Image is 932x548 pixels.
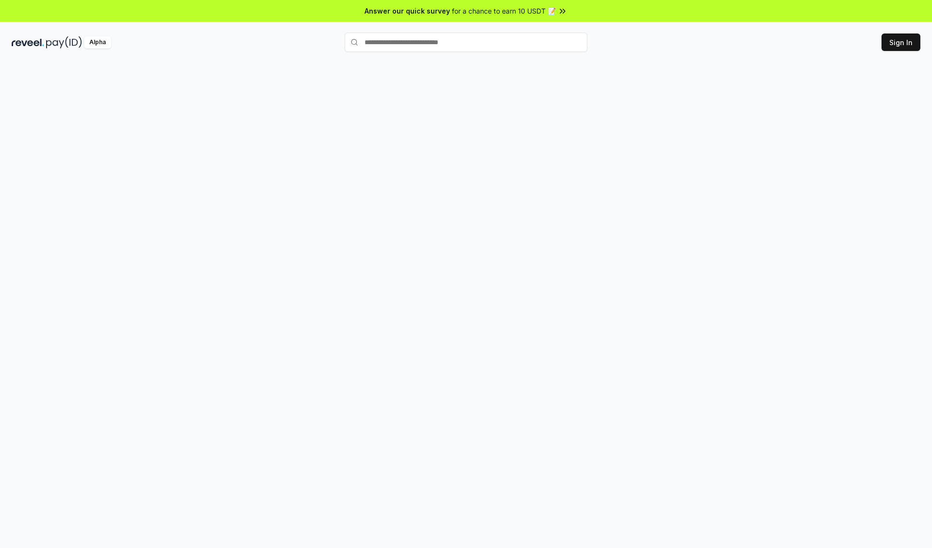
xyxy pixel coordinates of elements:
span: for a chance to earn 10 USDT 📝 [452,6,556,16]
img: pay_id [46,36,82,49]
img: reveel_dark [12,36,44,49]
button: Sign In [882,33,920,51]
div: Alpha [84,36,111,49]
span: Answer our quick survey [365,6,450,16]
